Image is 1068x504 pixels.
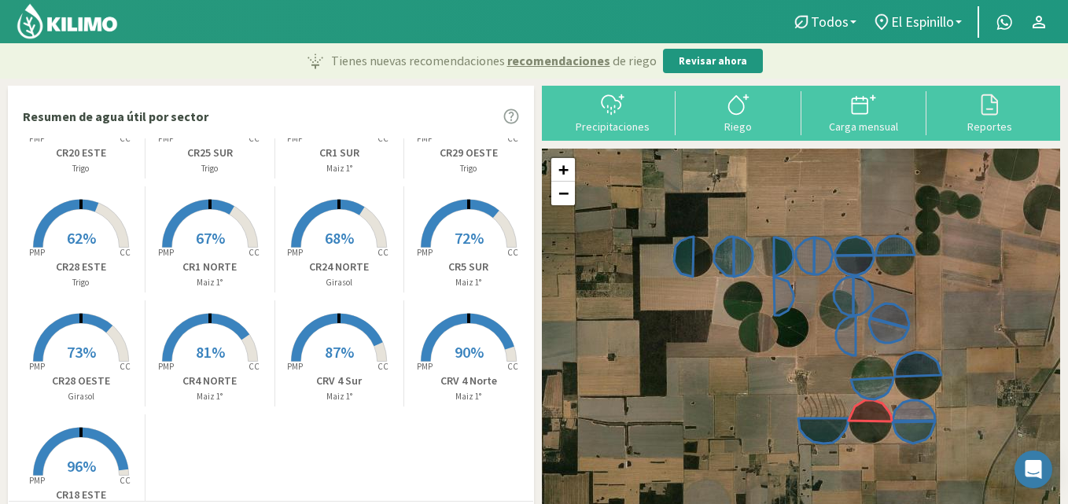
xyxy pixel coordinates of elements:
[676,91,801,133] button: Riego
[275,390,403,403] p: Maiz 1°
[158,247,174,258] tspan: PMP
[196,228,225,248] span: 67%
[325,342,354,362] span: 87%
[120,475,131,486] tspan: CC
[679,53,747,69] p: Revisar ahora
[196,342,225,362] span: 81%
[17,259,145,275] p: CR28 ESTE
[680,121,797,132] div: Riego
[275,276,403,289] p: Girasol
[158,133,174,144] tspan: PMP
[23,107,208,126] p: Resumen de agua útil por sector
[17,390,145,403] p: Girasol
[145,373,274,389] p: CR4 NORTE
[249,133,260,144] tspan: CC
[377,247,389,258] tspan: CC
[377,133,389,144] tspan: CC
[551,158,575,182] a: Zoom in
[275,162,403,175] p: Maiz 1°
[287,133,303,144] tspan: PMP
[275,259,403,275] p: CR24 NORTE
[404,259,533,275] p: CR5 SUR
[811,13,849,30] span: Todos
[417,247,433,258] tspan: PMP
[417,361,433,372] tspan: PMP
[287,361,303,372] tspan: PMP
[17,162,145,175] p: Trigo
[455,342,484,362] span: 90%
[551,182,575,205] a: Zoom out
[507,247,518,258] tspan: CC
[507,133,518,144] tspan: CC
[417,133,433,144] tspan: PMP
[507,361,518,372] tspan: CC
[249,247,260,258] tspan: CC
[613,51,657,70] span: de riego
[287,247,303,258] tspan: PMP
[325,228,354,248] span: 68%
[28,361,44,372] tspan: PMP
[28,247,44,258] tspan: PMP
[331,51,657,70] p: Tienes nuevas recomendaciones
[120,361,131,372] tspan: CC
[806,121,923,132] div: Carga mensual
[931,121,1048,132] div: Reportes
[275,145,403,161] p: CR1 SUR
[145,259,274,275] p: CR1 NORTE
[507,51,610,70] span: recomendaciones
[1015,451,1052,488] div: Open Intercom Messenger
[67,228,96,248] span: 62%
[404,276,533,289] p: Maiz 1°
[28,475,44,486] tspan: PMP
[67,342,96,362] span: 73%
[249,361,260,372] tspan: CC
[404,145,533,161] p: CR29 OESTE
[404,373,533,389] p: CRV 4 Norte
[120,133,131,144] tspan: CC
[554,121,671,132] div: Precipitaciones
[145,276,274,289] p: Maiz 1°
[17,276,145,289] p: Trigo
[801,91,927,133] button: Carga mensual
[663,49,763,74] button: Revisar ahora
[550,91,676,133] button: Precipitaciones
[377,361,389,372] tspan: CC
[145,145,274,161] p: CR25 SUR
[16,2,119,40] img: Kilimo
[275,373,403,389] p: CRV 4 Sur
[17,487,145,503] p: CR18 ESTE
[120,247,131,258] tspan: CC
[404,162,533,175] p: Trigo
[28,133,44,144] tspan: PMP
[67,456,96,476] span: 96%
[926,91,1052,133] button: Reportes
[455,228,484,248] span: 72%
[891,13,954,30] span: El Espinillo
[17,373,145,389] p: CR28 OESTE
[158,361,174,372] tspan: PMP
[145,390,274,403] p: Maiz 1°
[404,390,533,403] p: Maiz 1°
[145,162,274,175] p: Trigo
[17,145,145,161] p: CR20 ESTE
